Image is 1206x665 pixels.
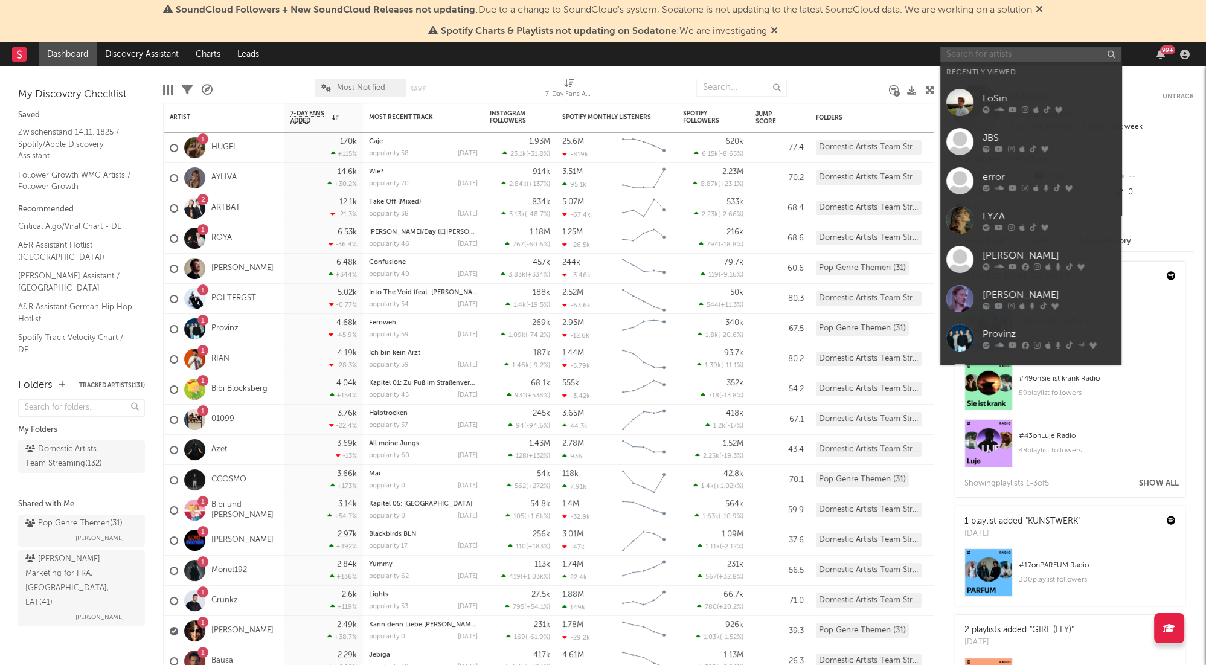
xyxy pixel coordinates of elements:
[720,272,742,278] span: -9.16 %
[369,169,383,175] a: Wie?
[532,198,550,206] div: 834k
[18,108,145,123] div: Saved
[211,294,256,304] a: POLTERGST
[329,331,357,339] div: -45.9 %
[983,249,1115,263] div: [PERSON_NAME]
[955,548,1185,606] a: #17onPARFUM Radio300playlist followers
[18,269,133,294] a: [PERSON_NAME] Assistant / [GEOGRAPHIC_DATA]
[369,622,491,628] a: Kann denn Liebe [PERSON_NAME] sein
[699,240,743,248] div: ( )
[338,410,357,417] div: 3.76k
[617,405,671,435] svg: Chart title
[510,151,526,158] span: 23.1k
[562,301,591,309] div: -63.6k
[211,596,238,606] a: Crunkz
[490,110,532,124] div: Instagram Followers
[562,392,590,400] div: -3.42k
[340,138,357,146] div: 170k
[18,440,145,473] a: Domestic Artists Team Streaming(132)
[1114,185,1194,201] div: 0
[458,392,478,399] div: [DATE]
[176,5,475,15] span: SoundCloud Followers + New SoundCloud Releases not updating
[697,361,743,369] div: ( )
[1019,573,1176,587] div: 300 playlist followers
[1019,443,1176,458] div: 48 playlist followers
[338,168,357,176] div: 14.6k
[18,300,133,325] a: A&R Assistant German Hip Hop Hotlist
[18,88,145,102] div: My Discovery Checklist
[816,231,922,245] div: Domestic Artists Team Streaming (132)
[816,321,909,336] div: Pop Genre Themen (31)
[707,302,719,309] span: 544
[202,72,213,108] div: A&R Pipeline
[940,83,1121,122] a: LoSin
[816,412,922,426] div: Domestic Artists Team Streaming (132)
[528,181,548,188] span: +137 %
[211,565,247,576] a: Monet192
[513,302,526,309] span: 1.4k
[1160,45,1175,54] div: 99 +
[176,5,1032,15] span: : Due to a change to SoundCloud's system, Sodatone is not updating to the latest SoundCloud data....
[955,362,1185,419] a: #49onSie ist krank Radio59playlist followers
[211,535,274,545] a: [PERSON_NAME]
[527,211,548,218] span: -48.7 %
[211,324,239,334] a: Provinz
[458,301,478,308] div: [DATE]
[533,410,550,417] div: 245k
[562,332,589,339] div: -12.6k
[940,279,1121,318] a: [PERSON_NAME]
[512,362,529,369] span: 1.46k
[562,271,591,279] div: -3.46k
[1036,5,1043,15] span: Dismiss
[505,240,550,248] div: ( )
[701,181,718,188] span: 8.87k
[562,150,588,158] div: -819k
[327,180,357,188] div: +30.2 %
[18,202,145,217] div: Recommended
[369,332,409,338] div: popularity: 59
[509,211,525,218] span: 3.13k
[1156,50,1165,59] button: 99+
[18,515,145,547] a: Pop Genre Themen(31)[PERSON_NAME]
[562,198,584,206] div: 5.07M
[458,150,478,157] div: [DATE]
[336,379,357,387] div: 4.04k
[983,170,1115,185] div: error
[722,168,743,176] div: 2.23M
[705,332,718,339] span: 1.8k
[458,271,478,278] div: [DATE]
[527,272,548,278] span: +334 %
[533,289,550,297] div: 188k
[693,180,743,188] div: ( )
[369,138,478,145] div: Caje
[513,242,524,248] span: 767
[755,352,804,367] div: 80.2
[211,263,274,274] a: [PERSON_NAME]
[755,413,804,427] div: 67.1
[369,362,409,368] div: popularity: 59
[562,379,579,387] div: 555k
[725,138,743,146] div: 620k
[97,42,187,66] a: Discovery Assistant
[369,422,408,429] div: popularity: 57
[329,271,357,278] div: +344 %
[755,231,804,246] div: 68.6
[75,610,124,625] span: [PERSON_NAME]
[720,302,742,309] span: +11.3 %
[338,349,357,357] div: 4.19k
[18,239,133,263] a: A&R Assistant Hotlist ([GEOGRAPHIC_DATA])
[337,84,385,92] span: Most Notified
[336,259,357,266] div: 6.48k
[694,210,743,218] div: ( )
[816,140,922,155] div: Domestic Artists Team Streaming (132)
[1019,371,1176,386] div: # 49 on Sie ist krank Radio
[330,391,357,399] div: +154 %
[617,254,671,284] svg: Chart title
[702,211,718,218] span: 2.23k
[369,211,409,217] div: popularity: 38
[369,259,478,266] div: Confusione
[720,151,742,158] span: -8.65 %
[720,211,742,218] span: -2.66 %
[290,110,329,124] span: 7-Day Fans Added
[713,423,725,429] span: 1.2k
